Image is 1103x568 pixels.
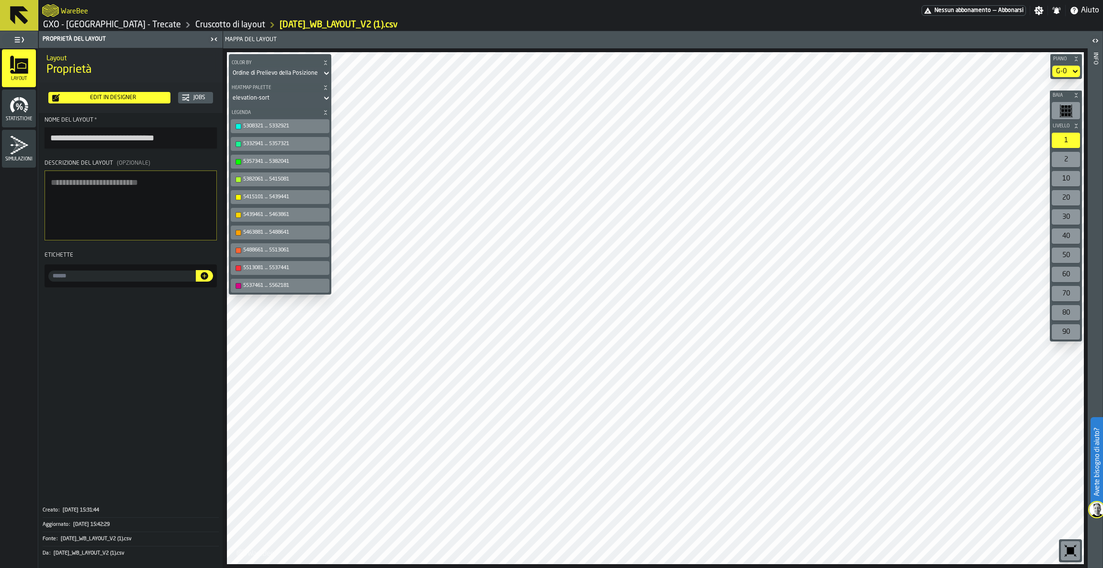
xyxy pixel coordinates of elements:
span: [DATE] 15:42:29 [73,522,110,528]
div: KeyValueItem-Aggiornato [43,517,219,532]
span: Heatmap Palette [230,85,321,91]
button: button- [1050,54,1082,64]
div: Info [1092,50,1099,566]
a: logo-header [42,2,59,19]
div: Fonte [43,536,60,542]
div: Da [43,550,53,557]
div: DropdownMenuValue-sortOrder [233,70,318,77]
div: button-toolbar-undefined [1050,322,1082,341]
header: Proprietà del layout [39,31,223,48]
div: 5488661 ... 5513061 [243,247,326,253]
div: button-toolbar-undefined [229,241,331,259]
span: : [58,507,59,513]
div: 20 [1052,190,1080,205]
div: KeyValueItem-Da [43,546,219,560]
div: 5463881 ... 5488641 [243,229,326,236]
div: Aggiornato [43,522,72,528]
label: input-value- [48,271,196,282]
div: DropdownMenuValue-sortOrder [229,68,331,79]
div: Creato [43,507,62,513]
span: Richiesto [94,117,97,124]
label: button-toggle-Aperto [1089,33,1102,50]
a: link-to-/wh/i/7274009e-5361-4e21-8e36-7045ee840609 [43,20,181,30]
div: 1 [1052,133,1080,148]
li: menu Statistiche [2,90,36,128]
div: 30 [1052,209,1080,225]
div: button-toolbar-undefined [229,117,331,135]
div: button-toolbar-undefined [1050,100,1082,121]
div: button-toolbar-undefined [229,277,331,295]
div: 5308321 ... 5332921 [243,123,326,129]
div: button-toolbar-undefined [1050,227,1082,246]
button: button- [196,270,213,282]
span: Aiuto [1081,5,1099,16]
div: button-toolbar-undefined [1050,150,1082,169]
div: button-toolbar-undefined [229,188,331,206]
div: 40 [1052,228,1080,244]
span: Proprietà [46,62,91,78]
div: button-toolbar-undefined [229,259,331,277]
div: 5439461 ... 5463861 [243,212,326,218]
button: button-Jobs [178,92,213,103]
input: input-value- input-value- [48,271,196,282]
div: Edit in Designer [60,94,167,101]
div: 80 [1052,305,1080,320]
input: button-toolbar-Nome del layout [45,127,217,148]
span: : [49,550,50,557]
span: Nessun abbonamento [934,7,991,14]
button: button- [229,83,331,92]
label: button-toggle-Chiudimi [207,34,221,45]
span: Baia [1051,93,1071,98]
li: menu Layout [2,49,36,88]
div: 5332941 ... 5357321 [243,141,326,147]
div: button-toolbar-undefined [1050,207,1082,227]
div: Proprietà del layout [41,36,207,43]
button: Fonte:[DATE]_WB_LAYOUT_V2 (1).csv [43,532,219,546]
div: 2 [1052,152,1080,167]
label: button-toggle-Seleziona il menu completo [2,33,36,46]
span: Mappa del layout [225,36,277,43]
div: button-toolbar-undefined [229,170,331,188]
svg: Azzeramento dello zoom e della posizione [1063,543,1078,558]
div: button-toolbar-undefined [1050,188,1082,207]
div: button-toolbar-undefined [229,206,331,224]
span: Legenda [230,110,321,115]
div: 5415101 ... 5439441 [243,194,326,200]
label: Avete bisogno di aiuto? [1092,418,1102,506]
div: DropdownMenuValue-elevation-sort [229,92,331,104]
nav: Breadcrumb [42,19,571,31]
label: button-toggle-Notifiche [1048,6,1065,15]
div: button-toolbar-undefined [229,153,331,170]
span: Descrizione del layout [45,160,113,166]
div: DropdownMenuValue-default-floor [1056,68,1067,75]
label: button-toggle-Aiuto [1066,5,1103,16]
span: (Opzionale) [117,160,150,166]
div: DropdownMenuValue-default-floor [1052,66,1080,77]
span: [DATE] 15:31:44 [63,507,99,513]
label: button-toolbar-Nome del layout [45,117,217,148]
div: 5537461 ... 5562181 [243,283,326,289]
span: Piano [1051,57,1071,62]
button: Da:[DATE]_WB_LAYOUT_V2 (1).csv [43,546,219,560]
button: button- [1050,121,1082,131]
span: Simulazioni [2,157,36,162]
li: menu Simulazioni [2,130,36,168]
a: logo-header [229,543,283,562]
span: Abbonarsi [998,7,1024,14]
div: button-toolbar-undefined [1050,246,1082,265]
span: [DATE]_WB_LAYOUT_V2 (1).csv [54,550,124,557]
div: 50 [1052,248,1080,263]
header: Info [1088,31,1103,568]
a: link-to-/wh/i/7274009e-5361-4e21-8e36-7045ee840609/layouts/7dadbb48-73d8-42ae-9685-125aafdb1e86 [280,20,398,30]
span: Color by [230,60,321,66]
h2: Sub Title [46,53,215,62]
button: button- [229,58,331,68]
div: KeyValueItem-Creato [43,503,219,517]
button: Creato:[DATE] 15:31:44 [43,503,219,517]
span: [DATE]_WB_LAYOUT_V2 (1).csv [61,536,132,542]
div: 90 [1052,324,1080,340]
textarea: Descrizione del layout(Opzionale) [45,170,217,240]
div: button-toolbar-undefined [1050,131,1082,150]
div: 70 [1052,286,1080,301]
button: Aggiornato:[DATE] 15:42:29 [43,518,219,532]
